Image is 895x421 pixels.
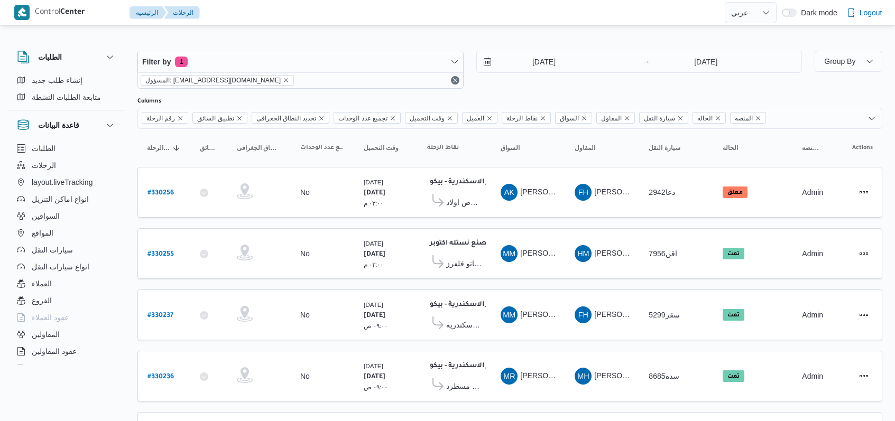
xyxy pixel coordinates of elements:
b: # 330256 [147,190,174,197]
b: معلق [727,190,743,196]
div: Hana Mjada Rais Ahmad [575,245,592,262]
small: ٠٩:٠٠ ص [364,383,388,390]
span: المقاول [575,144,595,152]
span: [PERSON_NAME]ه تربو [594,310,673,319]
span: سيارة النقل [649,144,680,152]
button: Logout [843,2,887,23]
button: المنصه [798,139,824,156]
button: الحاله [718,139,787,156]
span: [PERSON_NAME] [PERSON_NAME] [520,371,644,380]
span: فرونت دور مسطرد [446,380,482,392]
div: Maroah Husam Aldin Saad Ala [575,368,592,385]
button: Remove السواق from selection in this group [581,115,587,121]
button: remove selected entity [283,77,289,83]
span: سده8685 [649,372,679,380]
b: مخزن فرونت دور الاسكندرية - بيكو [430,301,538,308]
b: تمت [727,312,740,319]
div: No [300,249,310,258]
div: Mahmood Rajab Abadaljwad Albrabra [501,368,518,385]
input: Press the down key to open a popover containing a calendar. [653,51,759,72]
span: Admin [802,188,823,197]
span: المقاول [601,113,622,124]
span: Admin [802,311,823,319]
b: # 330236 [147,373,174,381]
span: Filter by [142,55,171,68]
span: Admin [802,372,823,380]
span: AK [504,184,514,201]
button: رقم الرحلةSorted in descending order [143,139,185,156]
button: Actions [855,245,872,262]
button: Open list of options [868,114,876,123]
span: المسؤول: mostafa.elrouby@illa.com.eg [141,75,294,86]
div: Ftha Hassan Jlal Abo Alhassan Shrkah Trabo [575,306,592,323]
span: اجهزة التليفون [32,362,76,375]
div: قاعدة البيانات [8,140,125,369]
small: ٠٣:٠٠ م [364,200,384,207]
span: سيارة النقل [639,112,688,124]
span: السواق [560,113,579,124]
span: عقود المقاولين [32,345,77,358]
button: layout.liveTracking [13,174,121,191]
button: Remove تحديد النطاق الجغرافى from selection in this group [318,115,325,121]
span: رقم الرحلة; Sorted in descending order [147,144,170,152]
svg: Sorted in descending order [172,144,181,152]
button: إنشاء طلب جديد [13,72,121,89]
span: وقت التحميل [364,144,399,152]
span: HM [577,245,589,262]
small: [DATE] [364,179,383,185]
span: وقت التحميل [405,112,458,124]
span: Logout [860,6,882,19]
button: العملاء [13,275,121,292]
b: [DATE] [364,251,385,258]
span: العميل [462,112,497,124]
span: وقت التحميل [410,113,445,124]
span: العميل [467,113,484,124]
button: Remove المقاول from selection in this group [624,115,630,121]
small: ٠٣:٠٠ م [364,261,384,268]
span: عقود العملاء [32,311,69,324]
button: Remove تطبيق السائق from selection in this group [236,115,243,121]
span: المواقع [32,227,53,239]
span: تطبيق السائق [197,113,234,124]
span: معلق [723,186,748,198]
button: Actions [855,184,872,201]
span: المقاول [596,112,635,124]
button: Group By [815,51,882,72]
span: [PERSON_NAME] [520,249,581,257]
span: FH [578,306,588,323]
span: معرض اولاد [PERSON_NAME] مول [PERSON_NAME] - المنوفية [446,196,482,209]
span: شركة كاتو فلفرز [446,257,482,270]
b: مصنع نستله اكتوبر [430,240,491,247]
span: دعا2942 [649,188,675,197]
a: #330236 [147,369,174,383]
span: سيارات النقل [32,244,73,256]
button: Remove رقم الرحلة from selection in this group [177,115,183,121]
span: انواع اماكن التنزيل [32,193,89,205]
span: تحديد النطاق الجغرافى [252,112,330,124]
small: [DATE] [364,240,383,247]
button: انواع سيارات النقل [13,258,121,275]
a: #330255 [147,247,174,261]
small: [DATE] [364,301,383,308]
button: Remove العميل from selection in this group [486,115,493,121]
button: Remove [449,74,462,87]
button: Filter by1 active filters [138,51,463,72]
b: [DATE] [364,373,385,381]
input: Press the down key to open a popover containing a calendar. [477,51,597,72]
b: تمت [727,373,740,380]
button: متابعة الطلبات النشطة [13,89,121,106]
button: عقود المقاولين [13,343,121,360]
span: نقاط الرحلة [502,112,550,124]
button: عقود العملاء [13,309,121,326]
span: إنشاء طلب جديد [32,74,82,87]
span: [PERSON_NAME]ه تربو [594,188,673,196]
span: سقر5299 [649,311,679,319]
span: تجميع عدد الوحدات [338,113,387,124]
b: Center [60,8,85,17]
span: الرحلات [32,159,56,172]
button: Actions [855,306,872,323]
h3: الطلبات [38,51,62,63]
span: الحاله [697,113,713,124]
button: Remove تجميع عدد الوحدات from selection in this group [390,115,396,121]
button: Actions [855,368,872,385]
